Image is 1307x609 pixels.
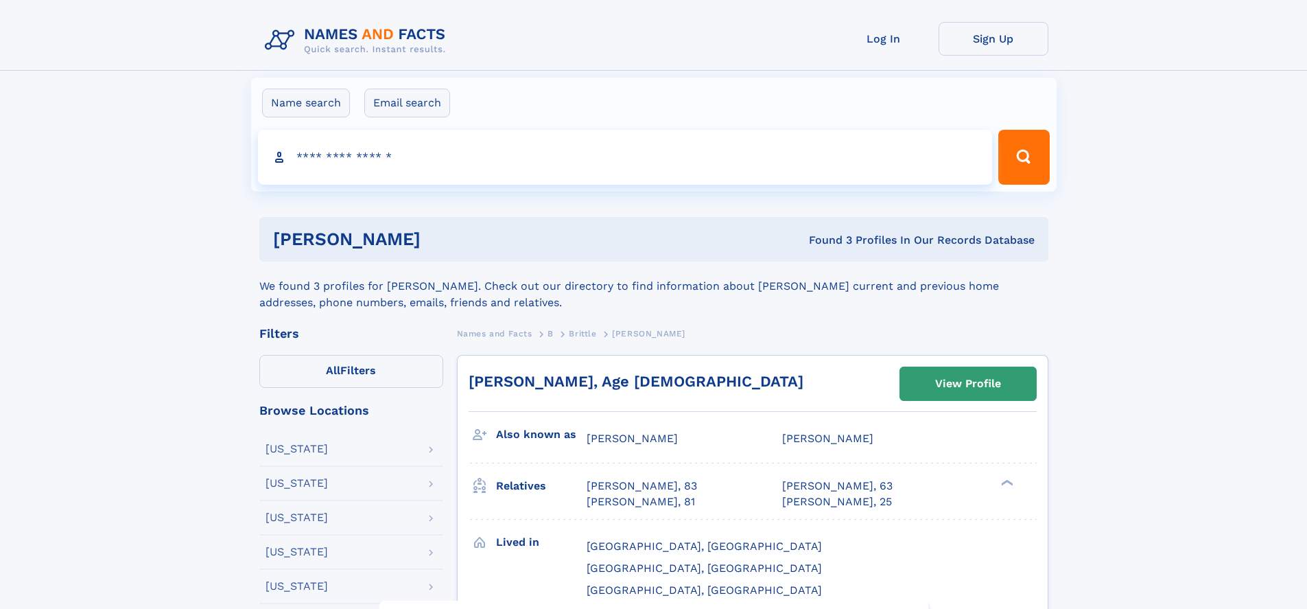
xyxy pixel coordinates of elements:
[782,494,892,509] a: [PERSON_NAME], 25
[612,329,685,338] span: [PERSON_NAME]
[998,130,1049,185] button: Search Button
[259,22,457,59] img: Logo Names and Facts
[266,547,328,558] div: [US_STATE]
[326,364,340,377] span: All
[587,494,695,509] a: [PERSON_NAME], 81
[782,432,873,445] span: [PERSON_NAME]
[569,329,596,338] span: Brittle
[258,130,993,185] input: search input
[547,325,554,342] a: B
[496,531,587,554] h3: Lived in
[935,368,1001,400] div: View Profile
[262,89,350,117] label: Name search
[587,432,678,445] span: [PERSON_NAME]
[364,89,450,117] label: Email search
[259,355,443,388] label: Filters
[569,325,596,342] a: Brittle
[273,231,615,248] h1: [PERSON_NAME]
[829,22,939,56] a: Log In
[900,367,1036,400] a: View Profile
[259,404,443,417] div: Browse Locations
[259,262,1048,311] div: We found 3 profiles for [PERSON_NAME]. Check out our directory to find information about [PERSON_...
[496,474,587,498] h3: Relatives
[259,328,443,340] div: Filters
[587,479,697,494] a: [PERSON_NAME], 83
[496,423,587,446] h3: Also known as
[587,540,822,553] span: [GEOGRAPHIC_DATA], [GEOGRAPHIC_DATA]
[587,562,822,575] span: [GEOGRAPHIC_DATA], [GEOGRAPHIC_DATA]
[547,329,554,338] span: B
[266,581,328,592] div: [US_STATE]
[939,22,1048,56] a: Sign Up
[457,325,532,342] a: Names and Facts
[266,478,328,489] div: [US_STATE]
[469,373,803,390] a: [PERSON_NAME], Age [DEMOGRAPHIC_DATA]
[615,233,1035,248] div: Found 3 Profiles In Our Records Database
[266,444,328,455] div: [US_STATE]
[782,479,893,494] a: [PERSON_NAME], 63
[266,512,328,523] div: [US_STATE]
[998,479,1014,487] div: ❯
[587,584,822,597] span: [GEOGRAPHIC_DATA], [GEOGRAPHIC_DATA]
